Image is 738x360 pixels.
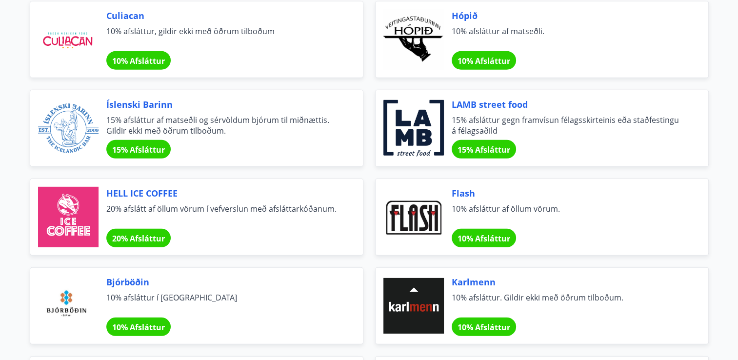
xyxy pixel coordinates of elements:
span: 10% afsláttur af öllum vörum. [452,203,685,225]
span: Hópið [452,9,685,22]
span: 10% Afsláttur [458,56,510,66]
span: 15% afsláttur af matseðli og sérvöldum bjórum til miðnættis. Gildir ekki með öðrum tilboðum. [106,115,339,136]
span: 10% afsláttur af matseðli. [452,26,685,47]
span: 10% Afsláttur [112,56,165,66]
span: 15% Afsláttur [112,144,165,155]
span: 10% afsláttur. Gildir ekki með öðrum tilboðum. [452,292,685,314]
span: 10% Afsláttur [112,322,165,333]
span: Flash [452,187,685,200]
span: 10% afsláttur, gildir ekki með öðrum tilboðum [106,26,339,47]
span: 20% Afsláttur [112,233,165,244]
span: 10% afsláttur í [GEOGRAPHIC_DATA] [106,292,339,314]
span: LAMB street food [452,98,685,111]
span: 10% Afsláttur [458,322,510,333]
span: Karlmenn [452,276,685,288]
span: 15% afsláttur gegn framvísun félagsskirteinis eða staðfestingu á félagsaðild [452,115,685,136]
span: HELL ICE COFFEE [106,187,339,200]
span: 10% Afsláttur [458,233,510,244]
span: Bjórböðin [106,276,339,288]
span: 20% afslátt af öllum vörum í vefverslun með afsláttarkóðanum. [106,203,339,225]
span: 15% Afsláttur [458,144,510,155]
span: Culiacan [106,9,339,22]
span: Íslenski Barinn [106,98,339,111]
